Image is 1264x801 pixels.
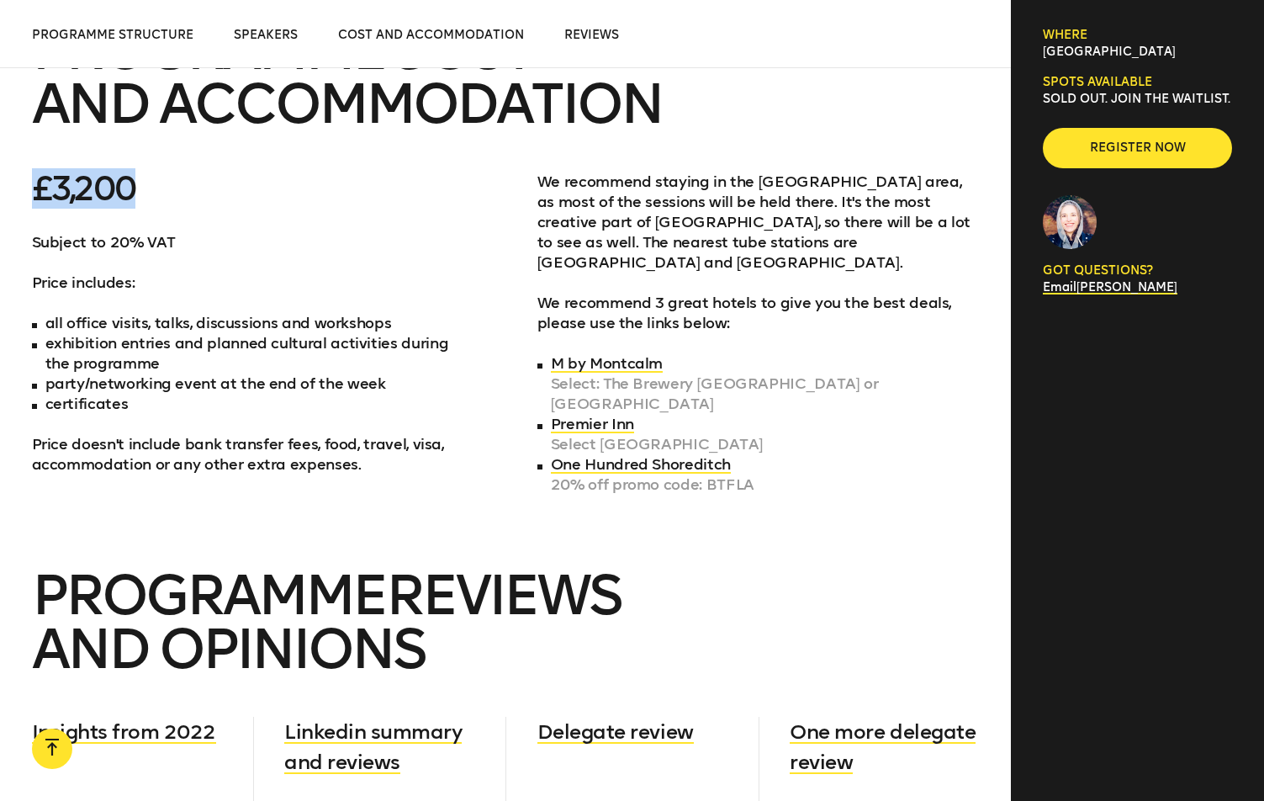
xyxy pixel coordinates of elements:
p: Price doesn't include bank transfer fees, food, travel, visa, accommodation or any other extra ex... [32,434,474,475]
em: 20% off promo code: BTFLA [551,475,980,495]
span: Speakers [234,28,298,42]
p: SOLD OUT. Join the waitlist. [1043,91,1232,108]
p: We recommend 3 great hotels to give you the best deals, please use the links below: [537,293,980,333]
span: One more delegate review [790,719,976,774]
em: Select [GEOGRAPHIC_DATA] [551,434,980,454]
li: all office visits, talks, discussions and workshops [32,313,474,333]
span: Insights from 2022 [32,719,216,744]
span: PROGRAMME reviews and opinions [32,562,621,682]
span: PROGRAMME COST AND ACCOMMODATION [32,17,663,137]
p: £3,200 [32,172,474,205]
span: Register now [1070,140,1205,156]
a: One Hundred Shoreditch [551,455,731,474]
p: Subject to 20% VAT [32,232,474,252]
em: Select: The Brewery [GEOGRAPHIC_DATA] or [GEOGRAPHIC_DATA] [551,374,980,414]
li: exhibition entries and planned cultural activities during the programme [32,333,474,374]
p: GOT QUESTIONS? [1043,263,1232,279]
h6: Spots available [1043,74,1232,91]
span: Reviews [564,28,619,42]
span: Linkedin summary and reviews [284,719,462,774]
p: Price includes: [32,273,474,293]
a: Email[PERSON_NAME] [1043,280,1177,294]
li: party/networking event at the end of the week [32,374,474,394]
a: M by Montcalm [551,354,663,373]
span: Delegate review [537,719,694,744]
span: Programme Structure [32,28,193,42]
h6: Where [1043,27,1232,44]
a: Premier Inn [551,415,634,433]
span: Cost and Accommodation [338,28,524,42]
p: We recommend staying in the [GEOGRAPHIC_DATA] area, as most of the sessions will be held there. I... [537,172,980,273]
li: certificates [32,394,474,414]
p: [GEOGRAPHIC_DATA] [1043,44,1232,61]
button: Register now [1043,128,1232,168]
